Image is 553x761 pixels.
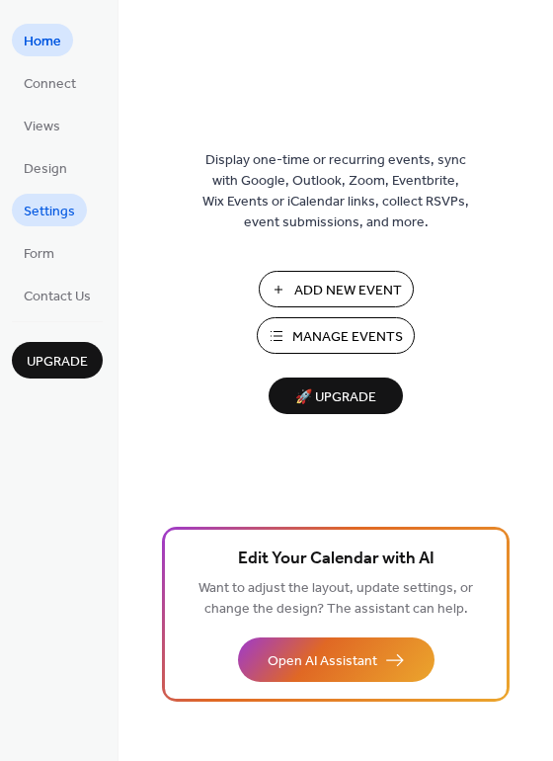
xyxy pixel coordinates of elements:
span: Contact Us [24,287,91,307]
a: Contact Us [12,279,103,311]
span: Want to adjust the layout, update settings, or change the design? The assistant can help. [198,575,473,623]
button: Add New Event [259,271,414,307]
span: Edit Your Calendar with AI [238,546,434,573]
span: Display one-time or recurring events, sync with Google, Outlook, Zoom, Eventbrite, Wix Events or ... [202,150,469,233]
span: Design [24,159,67,180]
span: Settings [24,202,75,222]
span: 🚀 Upgrade [280,384,391,411]
button: Manage Events [257,317,415,354]
span: Views [24,117,60,137]
span: Form [24,244,54,265]
a: Home [12,24,73,56]
a: Settings [12,194,87,226]
button: 🚀 Upgrade [269,378,403,414]
a: Views [12,109,72,141]
span: Manage Events [292,327,403,348]
button: Upgrade [12,342,103,379]
a: Form [12,236,66,269]
span: Open AI Assistant [268,651,377,672]
span: Upgrade [27,352,88,373]
a: Design [12,151,79,184]
span: Add New Event [294,281,402,301]
a: Connect [12,66,88,99]
span: Connect [24,74,76,95]
span: Home [24,32,61,52]
button: Open AI Assistant [238,637,434,682]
